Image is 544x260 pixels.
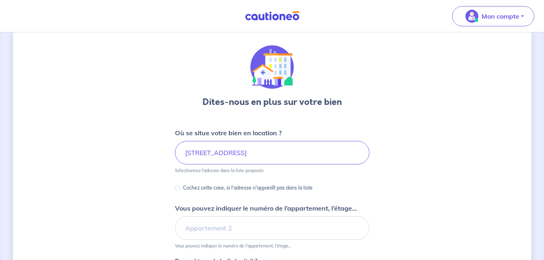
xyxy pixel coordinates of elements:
input: 2 rue de paris, 59000 lille [175,141,369,164]
p: Sélectionnez l'adresse dans la liste proposée [175,168,264,173]
p: Mon compte [482,11,519,21]
p: Où se situe votre bien en location ? [175,128,282,138]
img: Cautioneo [242,11,303,21]
input: Appartement 2 [175,216,369,240]
p: Vous pouvez indiquer le numéro de l’appartement, l’étage... [175,203,357,213]
p: Vous pouvez indiquer le numéro de l’appartement, l’étage... [175,243,291,249]
img: illu_houses.svg [250,45,294,89]
img: illu_account_valid_menu.svg [465,10,478,23]
h3: Dites-nous en plus sur votre bien [203,96,342,109]
p: Cochez cette case, si l'adresse n'apparaît pas dans la liste [183,183,313,193]
button: illu_account_valid_menu.svgMon compte [452,6,534,26]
